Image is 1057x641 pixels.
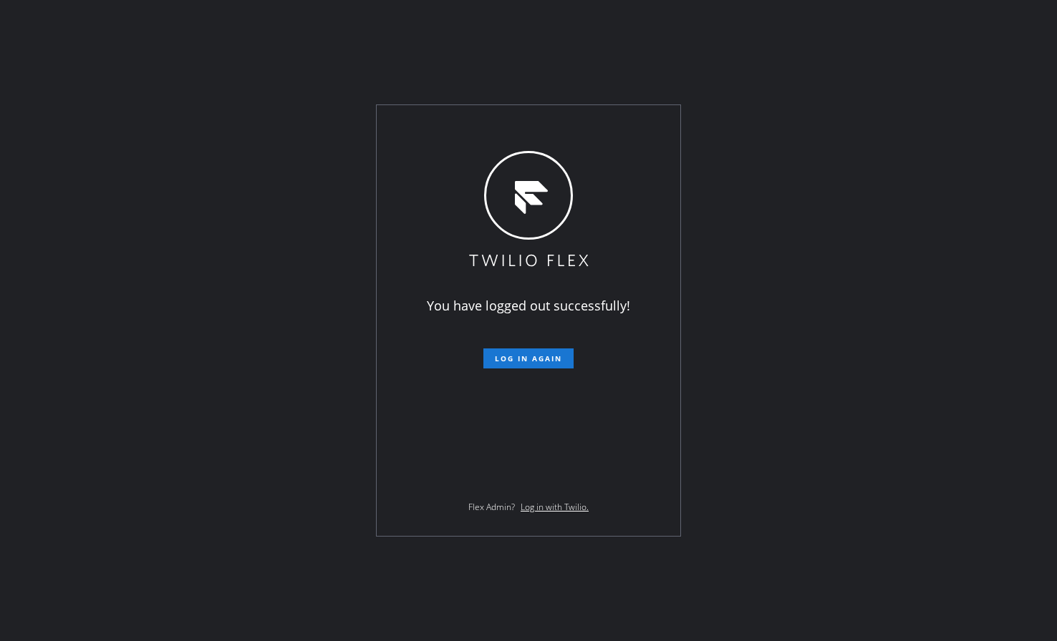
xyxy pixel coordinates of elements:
span: You have logged out successfully! [427,297,630,314]
span: Flex Admin? [468,501,515,513]
button: Log in again [483,348,574,368]
span: Log in again [495,353,562,363]
a: Log in with Twilio. [521,501,589,513]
